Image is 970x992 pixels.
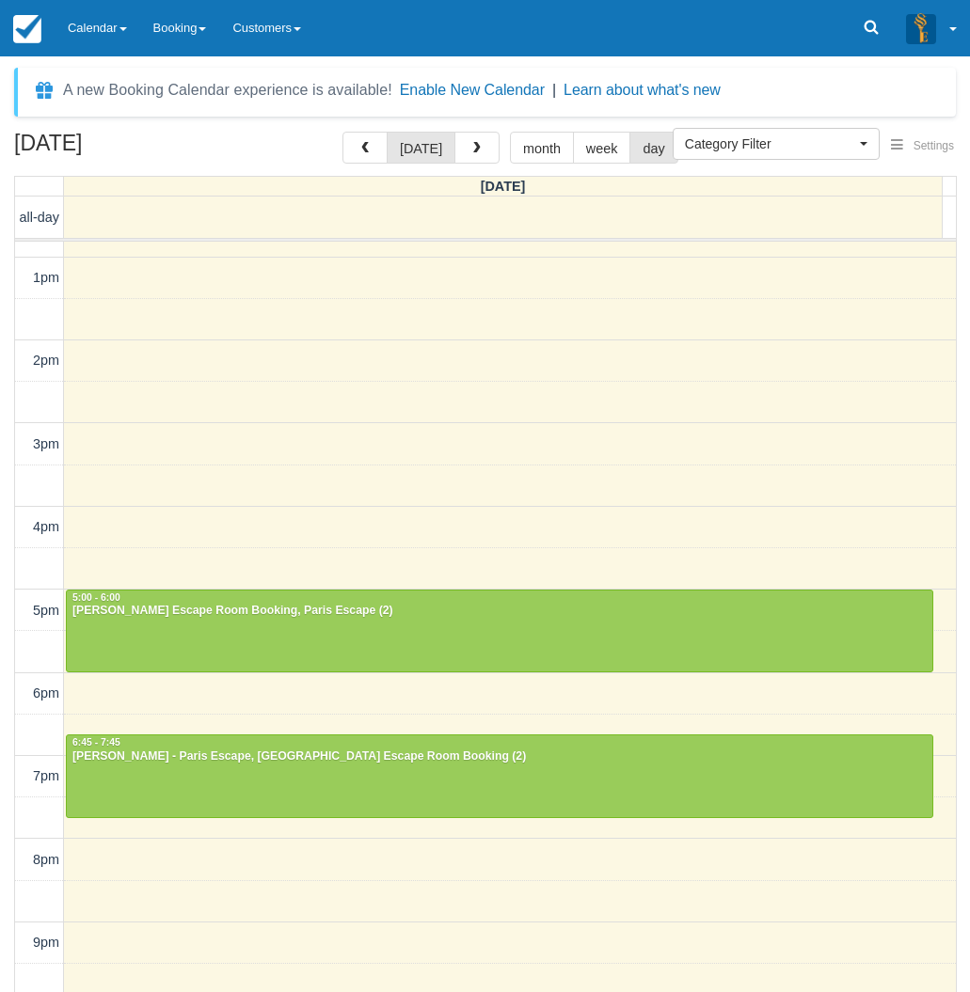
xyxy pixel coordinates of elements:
span: 4pm [33,519,59,534]
span: 6:45 - 7:45 [72,737,120,748]
button: Settings [880,133,965,160]
img: checkfront-main-nav-mini-logo.png [13,15,41,43]
span: 5:00 - 6:00 [72,592,120,603]
span: 7pm [33,768,59,783]
button: [DATE] [387,132,455,164]
span: all-day [20,210,59,225]
a: 6:45 - 7:45[PERSON_NAME] - Paris Escape, [GEOGRAPHIC_DATA] Escape Room Booking (2) [66,734,933,817]
div: A new Booking Calendar experience is available! [63,79,392,102]
button: day [629,132,677,164]
span: 1pm [33,270,59,285]
span: 6pm [33,685,59,701]
h2: [DATE] [14,132,252,166]
div: [PERSON_NAME] - Paris Escape, [GEOGRAPHIC_DATA] Escape Room Booking (2) [72,749,928,764]
button: month [510,132,574,164]
span: 2pm [33,353,59,368]
img: A3 [906,13,936,43]
span: | [552,82,556,98]
div: [PERSON_NAME] Escape Room Booking, Paris Escape (2) [72,604,928,619]
span: Category Filter [685,134,855,153]
a: 5:00 - 6:00[PERSON_NAME] Escape Room Booking, Paris Escape (2) [66,590,933,672]
span: 5pm [33,603,59,618]
a: Learn about what's new [564,82,721,98]
span: Settings [914,139,954,152]
span: 9pm [33,935,59,950]
button: Enable New Calendar [400,81,545,100]
button: Category Filter [673,128,880,160]
span: 8pm [33,852,59,867]
span: [DATE] [481,179,526,194]
button: week [573,132,631,164]
span: 3pm [33,436,59,451]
